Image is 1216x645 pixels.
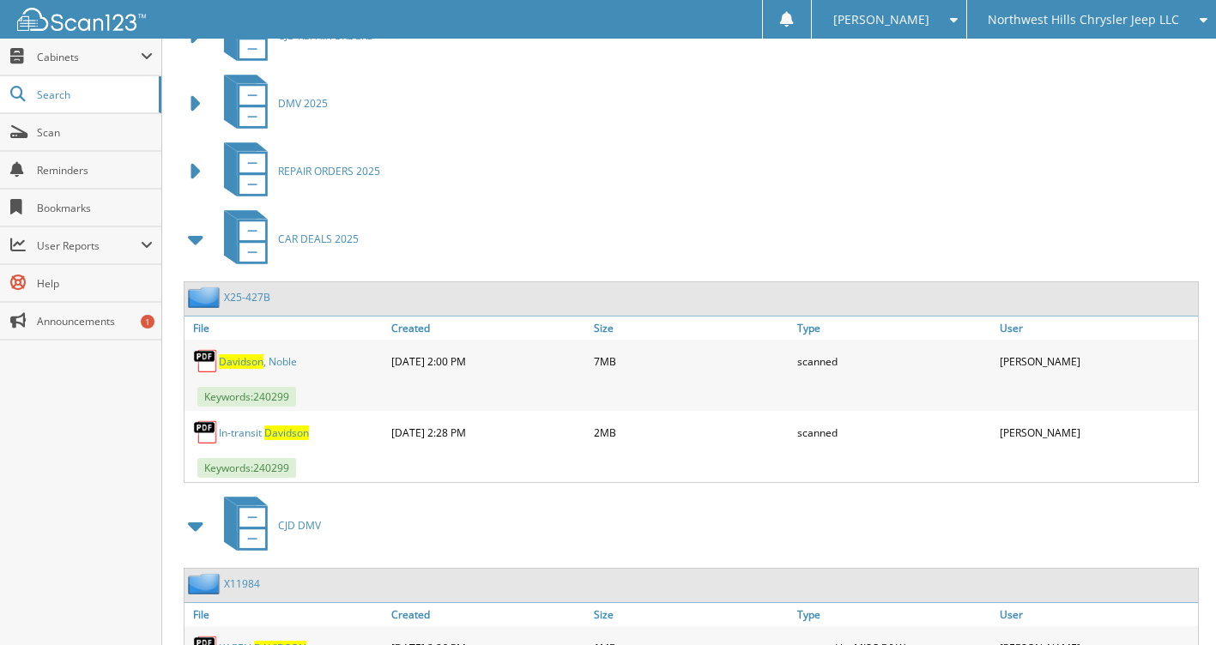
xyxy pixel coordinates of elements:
[590,415,792,449] div: 2MB
[37,201,153,215] span: Bookmarks
[995,415,1198,449] div: [PERSON_NAME]
[141,315,154,329] div: 1
[278,518,321,533] span: C J D D M V
[214,69,328,137] a: DMV 2025
[17,8,146,31] img: scan123-logo-white.svg
[590,603,792,626] a: Size
[793,316,995,340] a: Type
[590,344,792,378] div: 7MB
[188,573,224,594] img: folder2.png
[185,316,387,340] a: File
[37,238,141,253] span: User Reports
[793,344,995,378] div: scanned
[793,603,995,626] a: Type
[1130,563,1216,645] iframe: Chat Widget
[197,458,296,478] span: Keywords: 2 4 0 2 9 9
[219,425,309,440] a: In-transit Davidson
[193,419,219,445] img: PDF.png
[387,316,590,340] a: Created
[995,316,1198,340] a: User
[995,344,1198,378] div: [PERSON_NAME]
[833,15,929,25] span: [PERSON_NAME]
[37,276,153,291] span: Help
[224,290,270,304] a: X25-427B
[988,15,1179,25] span: Northwest Hills Chrysler Jeep LLC
[278,96,328,111] span: D M V 2 0 2 5
[37,87,150,102] span: Search
[37,163,153,178] span: Reminders
[387,344,590,378] div: [DATE] 2:00 PM
[278,164,380,178] span: R E P A I R O R D E R S 2 0 2 5
[264,425,309,440] span: D a v i d s o n
[278,232,359,246] span: C A R D E A L S 2 0 2 5
[590,316,792,340] a: Size
[219,354,297,369] a: Davidson, Noble
[188,286,224,308] img: folder2.png
[185,603,387,626] a: File
[37,125,153,140] span: Scan
[197,387,296,407] span: Keywords: 2 4 0 2 9 9
[224,576,260,591] a: X11984
[214,137,380,205] a: REPAIR ORDERS 2025
[193,348,219,374] img: PDF.png
[37,314,153,329] span: Announcements
[219,354,263,369] span: D a v i d s o n
[214,491,321,559] a: CJD DMV
[214,205,359,273] a: CAR DEALS 2025
[995,603,1198,626] a: User
[387,415,590,449] div: [DATE] 2:28 PM
[37,50,141,64] span: Cabinets
[793,415,995,449] div: scanned
[387,603,590,626] a: Created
